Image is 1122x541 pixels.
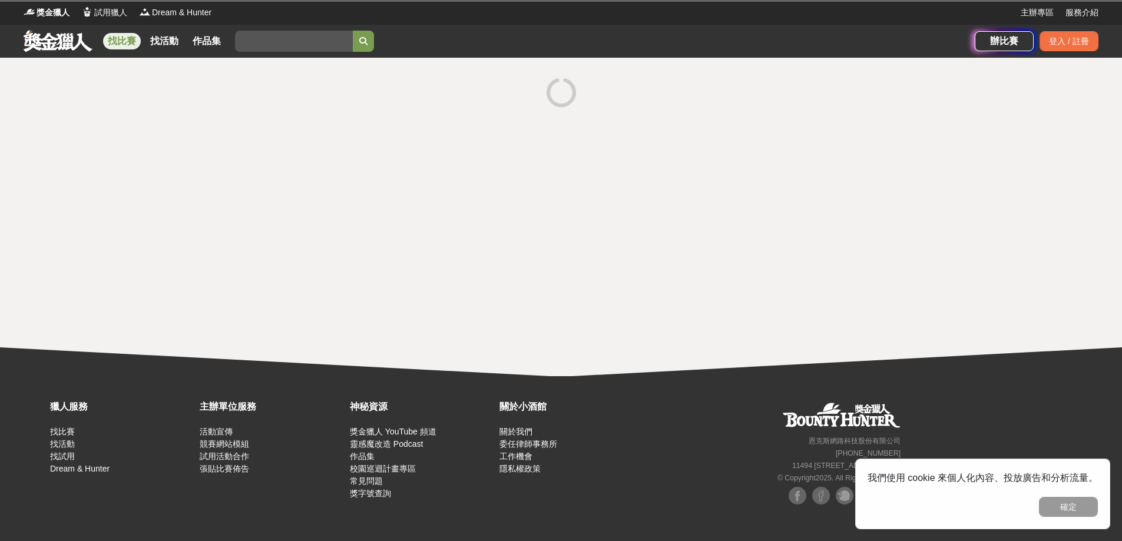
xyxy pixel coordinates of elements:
[350,427,436,436] a: 獎金獵人 YouTube 頻道
[139,6,211,19] a: LogoDream & Hunter
[139,6,151,18] img: Logo
[1039,497,1098,517] button: 確定
[1065,6,1098,19] a: 服務介紹
[24,6,69,19] a: Logo獎金獵人
[499,439,557,449] a: 委任律師事務所
[200,427,233,436] a: 活動宣傳
[200,439,249,449] a: 競賽網站模組
[350,476,383,486] a: 常見問題
[809,437,901,445] small: 恩克斯網路科技股份有限公司
[350,452,375,461] a: 作品集
[200,400,343,414] div: 主辦單位服務
[350,439,423,449] a: 靈感魔改造 Podcast
[81,6,127,19] a: Logo試用獵人
[188,33,226,49] a: 作品集
[145,33,183,49] a: 找活動
[50,427,75,436] a: 找比賽
[94,6,127,19] span: 試用獵人
[81,6,93,18] img: Logo
[499,400,643,414] div: 關於小酒館
[24,6,35,18] img: Logo
[50,400,194,414] div: 獵人服務
[836,487,853,505] img: Plurk
[1021,6,1054,19] a: 主辦專區
[499,452,532,461] a: 工作機會
[50,439,75,449] a: 找活動
[812,487,830,505] img: Facebook
[103,33,141,49] a: 找比賽
[37,6,69,19] span: 獎金獵人
[200,464,249,473] a: 張貼比賽佈告
[1040,31,1098,51] div: 登入 / 註冊
[792,462,901,470] small: 11494 [STREET_ADDRESS] 3 樓
[350,489,391,498] a: 獎字號查詢
[50,464,110,473] a: Dream & Hunter
[789,487,806,505] img: Facebook
[499,427,532,436] a: 關於我們
[499,464,541,473] a: 隱私權政策
[350,400,494,414] div: 神秘資源
[868,473,1098,483] span: 我們使用 cookie 來個人化內容、投放廣告和分析流量。
[152,6,211,19] span: Dream & Hunter
[777,474,901,482] small: © Copyright 2025 . All Rights Reserved.
[50,452,75,461] a: 找試用
[200,452,249,461] a: 試用活動合作
[836,449,901,457] small: [PHONE_NUMBER]
[350,464,416,473] a: 校園巡迴計畫專區
[975,31,1034,51] a: 辦比賽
